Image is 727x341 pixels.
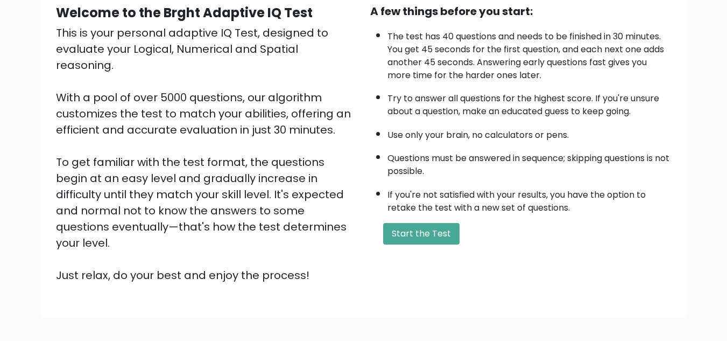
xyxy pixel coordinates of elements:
div: This is your personal adaptive IQ Test, designed to evaluate your Logical, Numerical and Spatial ... [56,25,357,283]
button: Start the Test [383,223,460,245]
li: Use only your brain, no calculators or pens. [387,123,672,142]
li: Try to answer all questions for the highest score. If you're unsure about a question, make an edu... [387,87,672,118]
li: If you're not satisfied with your results, you have the option to retake the test with a new set ... [387,183,672,214]
div: A few things before you start: [370,3,672,19]
li: The test has 40 questions and needs to be finished in 30 minutes. You get 45 seconds for the firs... [387,25,672,82]
li: Questions must be answered in sequence; skipping questions is not possible. [387,147,672,178]
b: Welcome to the Brght Adaptive IQ Test [56,4,313,22]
